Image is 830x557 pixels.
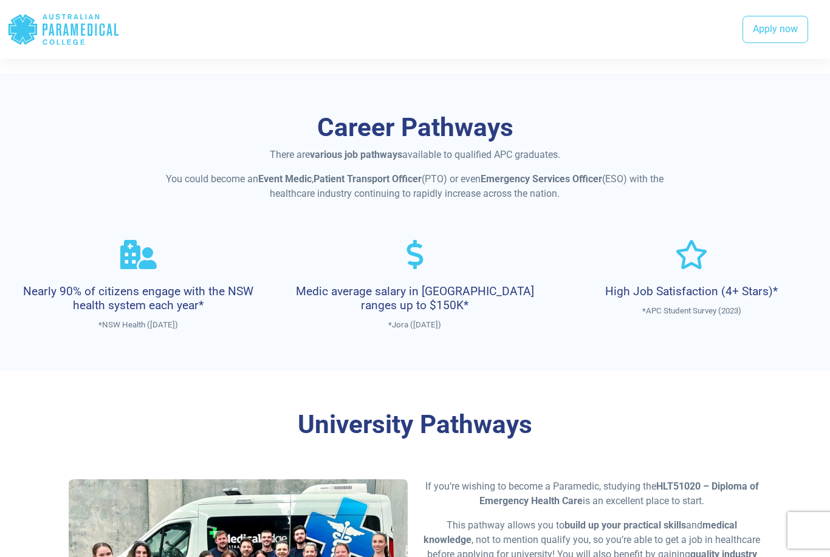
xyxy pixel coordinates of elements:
[69,112,762,143] h3: Career Pathways
[388,320,441,329] span: *Jora ([DATE])
[422,479,761,508] p: If you’re wishing to become a Paramedic, studying the is an excellent place to start.
[258,173,312,185] strong: Event Medic
[743,16,808,44] a: Apply now
[314,173,422,185] strong: Patient Transport Officer
[479,480,759,507] strong: HLT51020 – Diploma of Emergency Health Care
[293,284,536,312] h4: Medic average salary in [GEOGRAPHIC_DATA] ranges up to $150K*
[17,284,259,312] h4: Nearly 90% of citizens engage with the NSW health system each year*
[98,320,178,329] span: *NSW Health ([DATE])
[69,409,762,440] h3: University Pathways
[571,284,813,298] h4: High Job Satisfaction (4+ Stars)*
[155,148,675,162] p: There are available to qualified APC graduates.
[7,10,120,49] div: Australian Paramedical College
[642,306,741,315] span: *APC Student Survey (2023)
[155,172,675,201] p: You could become an , (PTO) or even (ESO) with the healthcare industry continuing to rapidly incr...
[564,519,686,531] strong: build up your practical skills
[310,149,402,160] strong: various job pathways
[481,173,602,185] strong: Emergency Services Officer
[424,519,737,545] strong: medical knowledge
